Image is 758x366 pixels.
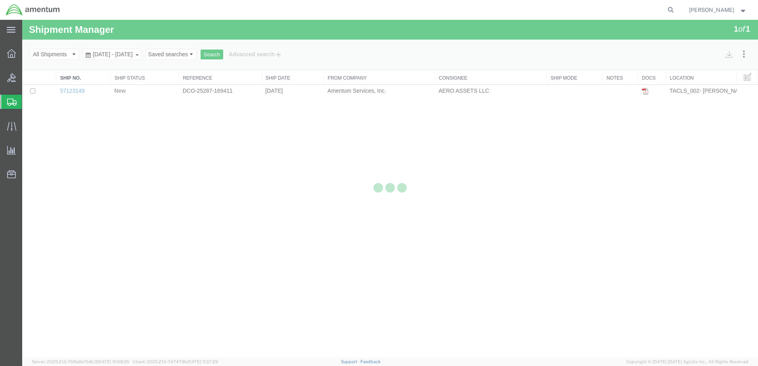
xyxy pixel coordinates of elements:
[97,359,129,364] span: [DATE] 10:09:35
[689,6,734,14] span: Greg Kalwa
[360,359,381,364] a: Feedback
[187,359,218,364] span: [DATE] 11:37:29
[32,359,129,364] span: Server: 2025.21.0-769a9a7b8c3
[6,4,60,16] img: logo
[133,359,218,364] span: Client: 2025.21.0-7d7479b
[341,359,361,364] a: Support
[689,5,747,15] button: [PERSON_NAME]
[626,358,748,365] span: Copyright © [DATE]-[DATE] Agistix Inc., All Rights Reserved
